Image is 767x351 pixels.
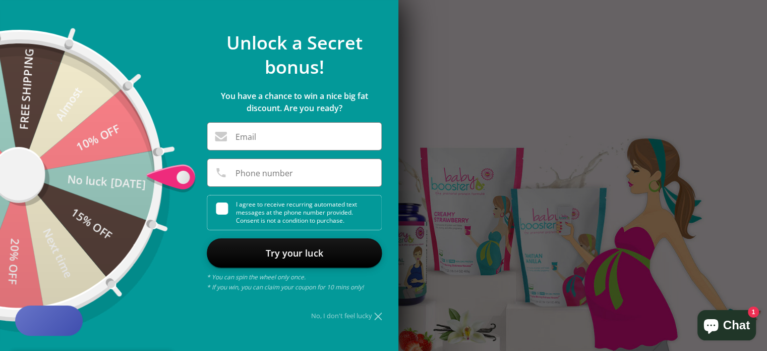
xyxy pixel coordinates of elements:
div: I agree to receive recurring automated text messages at the phone number provided. Consent is not... [216,195,381,230]
inbox-online-store-chat: Shopify online store chat [694,310,759,343]
p: You have a chance to win a nice big fat discount. Are you ready? [207,90,382,114]
div: No, I don't feel lucky [207,313,382,319]
label: Phone number [235,169,293,177]
p: * If you win, you can claim your coupon for 10 mins only! [207,282,382,292]
p: Unlock a Secret bonus! [207,31,382,79]
button: Rewards [15,306,83,336]
label: Email [235,133,256,141]
p: * You can spin the wheel only once. [207,272,382,282]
